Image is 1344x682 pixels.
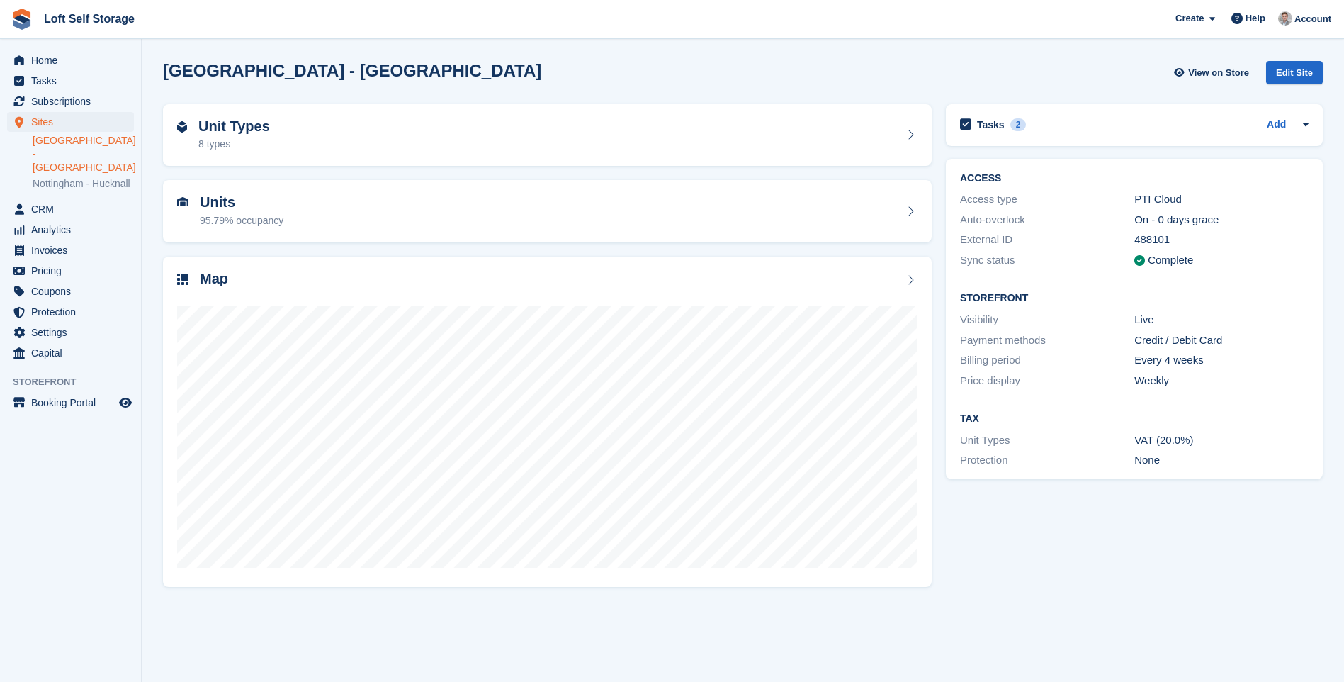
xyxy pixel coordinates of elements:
a: Loft Self Storage [38,7,140,30]
h2: Tasks [977,118,1005,131]
span: Booking Portal [31,393,116,413]
h2: Units [200,194,283,211]
a: menu [7,91,134,111]
span: Settings [31,323,116,342]
a: Nottingham - Hucknall [33,177,134,191]
span: Protection [31,302,116,322]
div: On - 0 days grace [1134,212,1309,228]
a: Units 95.79% occupancy [163,180,932,242]
div: VAT (20.0%) [1134,432,1309,449]
a: menu [7,261,134,281]
div: Protection [960,452,1134,469]
h2: ACCESS [960,173,1309,184]
span: Help [1246,11,1265,26]
div: Live [1134,312,1309,328]
a: menu [7,323,134,342]
div: Every 4 weeks [1134,352,1309,369]
img: map-icn-33ee37083ee616e46c38cad1a60f524a97daa1e2b2c8c0bc3eb3415660979fc1.svg [177,274,188,285]
div: Auto-overlock [960,212,1134,228]
div: 2 [1010,118,1027,131]
h2: Unit Types [198,118,270,135]
a: menu [7,240,134,260]
a: menu [7,199,134,219]
a: menu [7,343,134,363]
a: Unit Types 8 types [163,104,932,167]
a: Edit Site [1266,61,1323,90]
span: View on Store [1188,66,1249,80]
span: Tasks [31,71,116,91]
div: Edit Site [1266,61,1323,84]
span: Pricing [31,261,116,281]
div: 8 types [198,137,270,152]
div: Payment methods [960,332,1134,349]
div: Sync status [960,252,1134,269]
span: Capital [31,343,116,363]
span: Analytics [31,220,116,240]
a: Add [1267,117,1286,133]
div: Visibility [960,312,1134,328]
div: Credit / Debit Card [1134,332,1309,349]
div: Complete [1148,252,1193,269]
div: PTI Cloud [1134,191,1309,208]
a: menu [7,71,134,91]
a: Preview store [117,394,134,411]
div: Unit Types [960,432,1134,449]
div: External ID [960,232,1134,248]
div: 95.79% occupancy [200,213,283,228]
div: None [1134,452,1309,469]
a: Map [163,257,932,588]
span: Create [1175,11,1204,26]
span: Coupons [31,281,116,301]
a: menu [7,393,134,413]
span: Subscriptions [31,91,116,111]
h2: Map [200,271,228,287]
img: unit-icn-7be61d7bf1b0ce9d3e12c5938cc71ed9869f7b940bace4675aadf7bd6d80202e.svg [177,197,188,207]
a: menu [7,112,134,132]
span: Sites [31,112,116,132]
h2: Tax [960,413,1309,425]
span: Account [1294,12,1331,26]
h2: Storefront [960,293,1309,304]
div: Billing period [960,352,1134,369]
div: Access type [960,191,1134,208]
div: 488101 [1134,232,1309,248]
img: stora-icon-8386f47178a22dfd0bd8f6a31ec36ba5ce8667c1dd55bd0f319d3a0aa187defe.svg [11,9,33,30]
a: menu [7,281,134,301]
span: Storefront [13,375,141,389]
a: menu [7,302,134,322]
div: Price display [960,373,1134,389]
a: menu [7,220,134,240]
span: Home [31,50,116,70]
a: [GEOGRAPHIC_DATA] - [GEOGRAPHIC_DATA] [33,134,134,174]
a: View on Store [1172,61,1255,84]
span: Invoices [31,240,116,260]
span: CRM [31,199,116,219]
img: Nik Williams [1278,11,1292,26]
h2: [GEOGRAPHIC_DATA] - [GEOGRAPHIC_DATA] [163,61,541,80]
div: Weekly [1134,373,1309,389]
img: unit-type-icn-2b2737a686de81e16bb02015468b77c625bbabd49415b5ef34ead5e3b44a266d.svg [177,121,187,133]
a: menu [7,50,134,70]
